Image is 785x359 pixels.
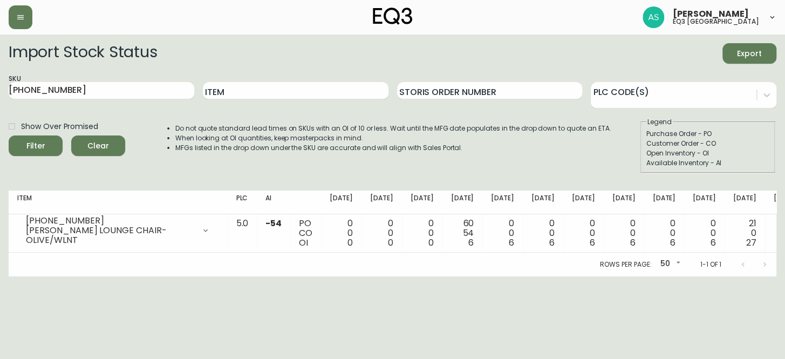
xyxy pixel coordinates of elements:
span: 6 [509,236,514,249]
span: -54 [265,217,282,229]
th: [DATE] [321,191,361,214]
span: Export [731,47,768,60]
th: [DATE] [644,191,684,214]
th: [DATE] [603,191,644,214]
span: 6 [711,236,716,249]
h2: Import Stock Status [9,43,157,64]
div: 0 0 [572,219,595,248]
div: [PERSON_NAME] LOUNGE CHAIR-OLIVE/WLNT [26,226,195,245]
legend: Legend [646,117,673,127]
div: 0 0 [330,219,353,248]
div: 21 0 [733,219,756,248]
div: 0 0 [612,219,635,248]
button: Filter [9,136,63,156]
th: [DATE] [563,191,604,214]
th: [DATE] [402,191,442,214]
th: [DATE] [725,191,765,214]
li: Do not quote standard lead times on SKUs with an OI of 10 or less. Wait until the MFG date popula... [175,124,611,133]
span: 6 [590,236,595,249]
span: 0 [388,236,393,249]
span: 6 [549,236,555,249]
div: PO CO [299,219,312,248]
div: 60 54 [450,219,474,248]
button: Export [722,43,776,64]
div: Purchase Order - PO [646,129,769,139]
span: Show Over Promised [21,121,98,132]
th: [DATE] [361,191,402,214]
span: [PERSON_NAME] [673,10,749,18]
h5: eq3 [GEOGRAPHIC_DATA] [673,18,759,25]
td: 5.0 [227,214,257,253]
th: [DATE] [684,191,725,214]
p: 1-1 of 1 [700,260,721,269]
th: AI [257,191,290,214]
th: [DATE] [482,191,523,214]
div: 50 [656,255,682,273]
span: 0 [347,236,353,249]
div: 0 0 [693,219,716,248]
div: Open Inventory - OI [646,148,769,158]
th: [DATE] [442,191,482,214]
span: 6 [468,236,474,249]
div: 0 0 [370,219,393,248]
li: MFGs listed in the drop down under the SKU are accurate and will align with Sales Portal. [175,143,611,153]
th: Item [9,191,227,214]
span: 6 [670,236,675,249]
img: 9a695023d1d845d0ad25ddb93357a160 [643,6,664,28]
span: 27 [746,236,756,249]
div: [PHONE_NUMBER] [26,216,195,226]
div: Available Inventory - AI [646,158,769,168]
button: Clear [71,136,125,156]
img: logo [373,8,413,25]
span: Clear [80,139,117,153]
li: When looking at OI quantities, keep masterpacks in mind. [175,133,611,143]
div: 0 0 [531,219,555,248]
div: 0 0 [411,219,434,248]
th: [DATE] [523,191,563,214]
div: [PHONE_NUMBER][PERSON_NAME] LOUNGE CHAIR-OLIVE/WLNT [17,219,219,242]
span: 6 [630,236,635,249]
div: Customer Order - CO [646,139,769,148]
p: Rows per page: [600,260,651,269]
div: 0 0 [491,219,514,248]
span: 0 [428,236,433,249]
th: PLC [227,191,257,214]
div: 0 0 [652,219,675,248]
span: OI [299,236,308,249]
